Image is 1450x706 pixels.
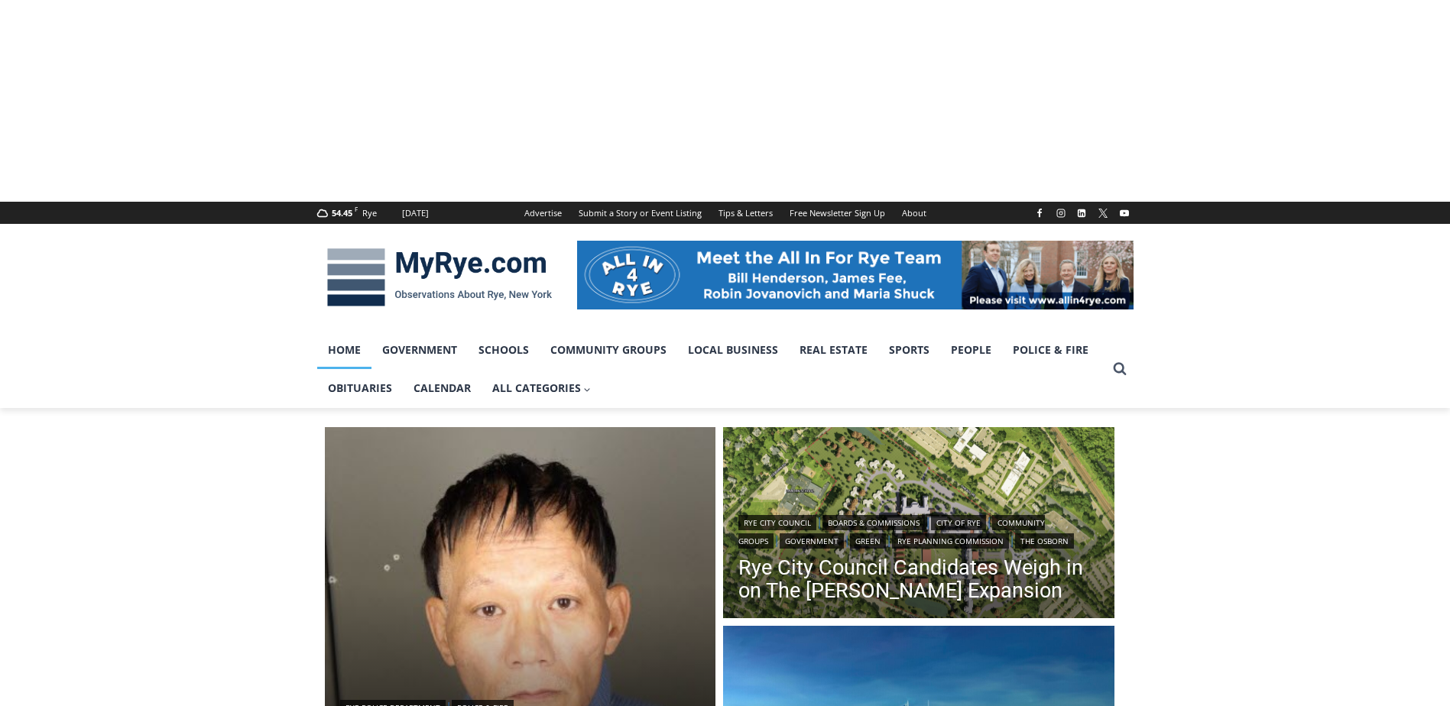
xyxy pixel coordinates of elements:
[1115,204,1134,222] a: YouTube
[570,202,710,224] a: Submit a Story or Event Listing
[850,533,886,549] a: Green
[878,331,940,369] a: Sports
[738,515,816,530] a: Rye City Council
[317,331,371,369] a: Home
[940,331,1002,369] a: People
[402,206,429,220] div: [DATE]
[362,206,377,220] div: Rye
[1106,355,1134,383] button: View Search Form
[789,331,878,369] a: Real Estate
[355,205,358,213] span: F
[516,202,935,224] nav: Secondary Navigation
[738,556,1099,602] a: Rye City Council Candidates Weigh in on The [PERSON_NAME] Expansion
[516,202,570,224] a: Advertise
[1030,204,1049,222] a: Facebook
[822,515,925,530] a: Boards & Commissions
[371,331,468,369] a: Government
[723,427,1114,623] img: (PHOTO: Illustrative plan of The Osborn's proposed site plan from the July 10, 2025 planning comm...
[1052,204,1070,222] a: Instagram
[317,238,562,317] img: MyRye.com
[780,533,844,549] a: Government
[540,331,677,369] a: Community Groups
[317,331,1106,408] nav: Primary Navigation
[1002,331,1099,369] a: Police & Fire
[894,202,935,224] a: About
[892,533,1009,549] a: Rye Planning Commission
[468,331,540,369] a: Schools
[1094,204,1112,222] a: X
[482,369,602,407] a: All Categories
[677,331,789,369] a: Local Business
[332,207,352,219] span: 54.45
[710,202,781,224] a: Tips & Letters
[738,512,1099,549] div: | | | | | | |
[723,427,1114,623] a: Read More Rye City Council Candidates Weigh in on The Osborn Expansion
[403,369,482,407] a: Calendar
[931,515,986,530] a: City of Rye
[781,202,894,224] a: Free Newsletter Sign Up
[317,369,403,407] a: Obituaries
[577,241,1134,309] img: All in for Rye
[1015,533,1074,549] a: The Osborn
[492,380,592,397] span: All Categories
[1072,204,1091,222] a: Linkedin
